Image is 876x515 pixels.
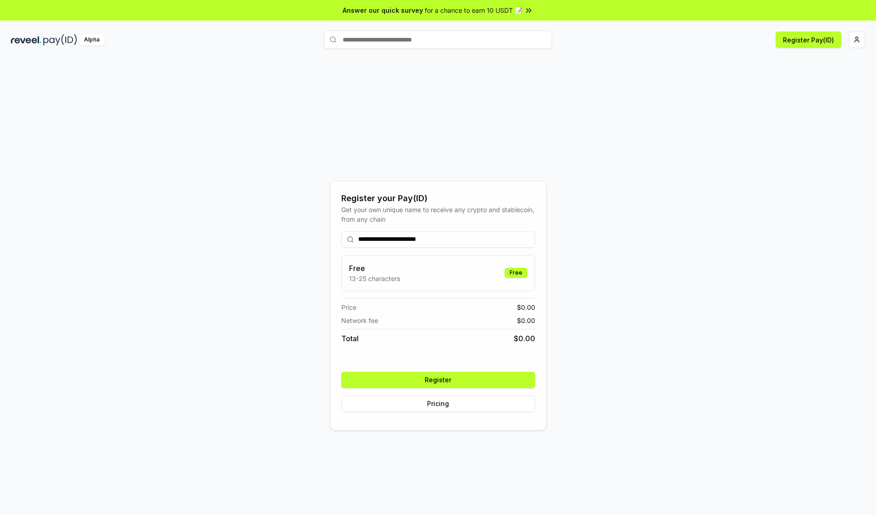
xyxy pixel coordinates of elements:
[11,34,42,46] img: reveel_dark
[341,395,535,412] button: Pricing
[349,274,400,283] p: 13-25 characters
[505,268,527,278] div: Free
[776,31,841,48] button: Register Pay(ID)
[341,205,535,224] div: Get your own unique name to receive any crypto and stablecoin, from any chain
[43,34,77,46] img: pay_id
[517,302,535,312] span: $ 0.00
[341,333,359,344] span: Total
[341,192,535,205] div: Register your Pay(ID)
[425,5,522,15] span: for a chance to earn 10 USDT 📝
[341,316,378,325] span: Network fee
[343,5,423,15] span: Answer our quick survey
[349,263,400,274] h3: Free
[79,34,104,46] div: Alpha
[341,302,356,312] span: Price
[341,372,535,388] button: Register
[514,333,535,344] span: $ 0.00
[517,316,535,325] span: $ 0.00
